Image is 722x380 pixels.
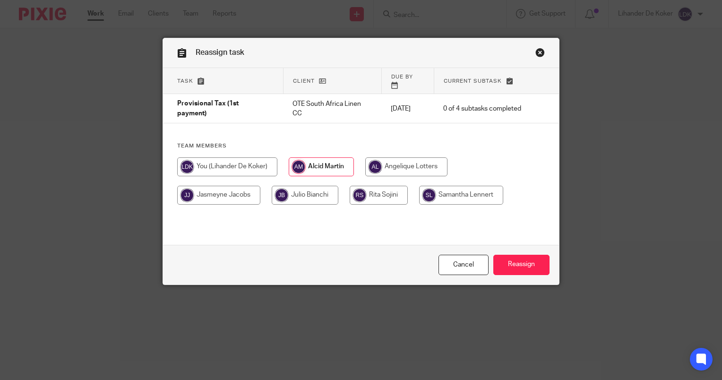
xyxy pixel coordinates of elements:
[177,78,193,84] span: Task
[177,101,239,117] span: Provisional Tax (1st payment)
[391,104,424,113] p: [DATE]
[444,78,502,84] span: Current subtask
[391,74,413,79] span: Due by
[535,48,545,60] a: Close this dialog window
[196,49,244,56] span: Reassign task
[434,94,531,123] td: 0 of 4 subtasks completed
[292,99,372,119] p: OTE South Africa Linen CC
[177,142,545,150] h4: Team members
[493,255,550,275] input: Reassign
[438,255,489,275] a: Close this dialog window
[293,78,315,84] span: Client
